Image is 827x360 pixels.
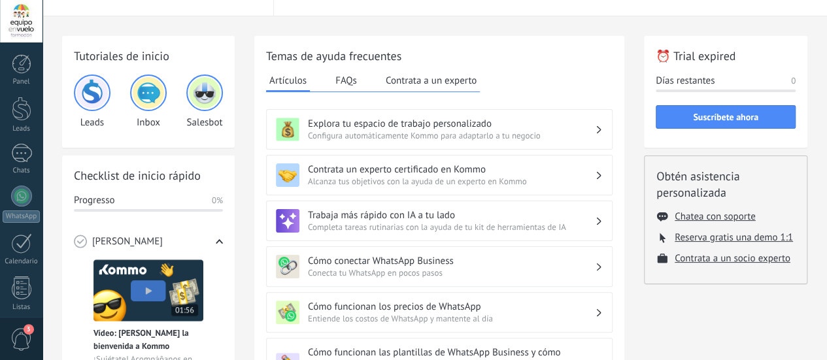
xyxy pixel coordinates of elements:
span: 3 [24,324,34,335]
h3: Explora tu espacio de trabajo personalizado [308,118,595,130]
button: FAQs [332,71,360,90]
div: Leads [74,74,110,129]
div: WhatsApp [3,210,40,223]
h3: Trabaja más rápido con IA a tu lado [308,209,595,221]
h2: Checklist de inicio rápido [74,167,223,184]
span: Conecta tu WhatsApp en pocos pasos [308,267,595,278]
span: Suscríbete ahora [693,112,758,122]
h2: Tutoriales de inicio [74,48,223,64]
button: Chatea con soporte [675,210,755,223]
h2: Obtén asistencia personalizada [656,168,795,201]
h2: Temas de ayuda frecuentes [266,48,613,64]
h3: Contrata un experto certificado en Kommo [308,163,595,176]
span: Vídeo: [PERSON_NAME] la bienvenida a Kommo [93,327,203,353]
button: Contrata a un experto [382,71,480,90]
button: Contrata a un socio experto [675,252,790,265]
h3: Cómo conectar WhatsApp Business [308,255,595,267]
button: Artículos [266,71,310,92]
button: Suscríbete ahora [656,105,796,129]
span: Completa tareas rutinarias con la ayuda de tu kit de herramientas de IA [308,221,595,233]
button: Reserva gratis una demo 1:1 [675,231,793,244]
div: Leads [3,125,41,133]
div: Inbox [130,74,167,129]
span: Alcanza tus objetivos con la ayuda de un experto en Kommo [308,176,595,187]
h3: Cómo funcionan los precios de WhatsApp [308,301,595,313]
div: Calendario [3,257,41,266]
div: Chats [3,167,41,175]
span: Entiende los costos de WhatsApp y mantente al día [308,313,595,324]
span: Días restantes [656,74,715,88]
h2: ⏰ Trial expired [656,48,796,64]
div: Panel [3,78,41,86]
img: Meet video [93,259,203,321]
div: Listas [3,303,41,312]
span: 0 [791,74,796,88]
span: 0% [212,194,223,207]
span: [PERSON_NAME] [92,235,163,248]
span: Configura automáticamente Kommo para adaptarlo a tu negocio [308,130,595,141]
div: Salesbot [186,74,223,129]
span: Progresso [74,194,114,207]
